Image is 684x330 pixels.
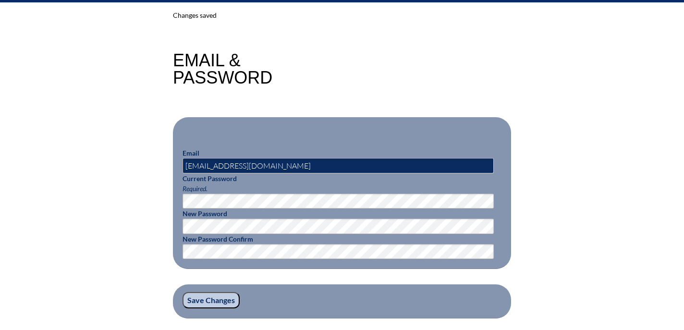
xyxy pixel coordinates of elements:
[173,52,272,86] h1: Email & Password
[183,149,199,157] label: Email
[183,235,253,243] label: New Password Confirm
[183,184,208,193] span: Required.
[173,10,511,21] p: Changes saved
[183,292,240,308] input: Save Changes
[183,209,227,218] label: New Password
[183,174,237,183] label: Current Password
